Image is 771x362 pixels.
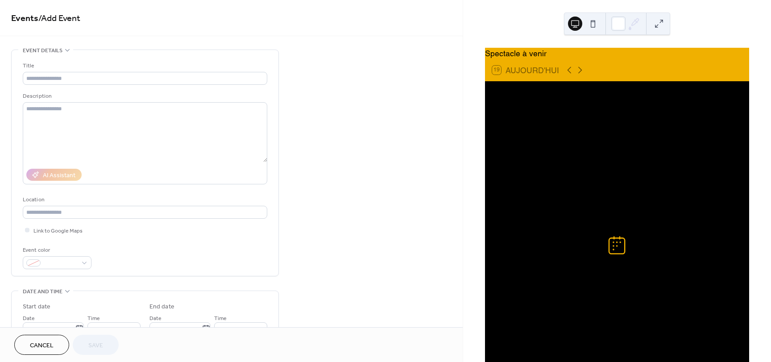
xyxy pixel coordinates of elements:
[23,302,50,312] div: Start date
[485,48,749,59] div: Spectacle à venir
[214,314,227,323] span: Time
[23,245,90,255] div: Event color
[23,195,265,204] div: Location
[23,314,35,323] span: Date
[23,61,265,71] div: Title
[149,314,162,323] span: Date
[23,92,265,101] div: Description
[87,314,100,323] span: Time
[149,302,174,312] div: End date
[23,46,62,55] span: Event details
[30,341,54,350] span: Cancel
[14,335,69,355] button: Cancel
[11,10,38,27] a: Events
[23,287,62,296] span: Date and time
[38,10,80,27] span: / Add Event
[33,226,83,236] span: Link to Google Maps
